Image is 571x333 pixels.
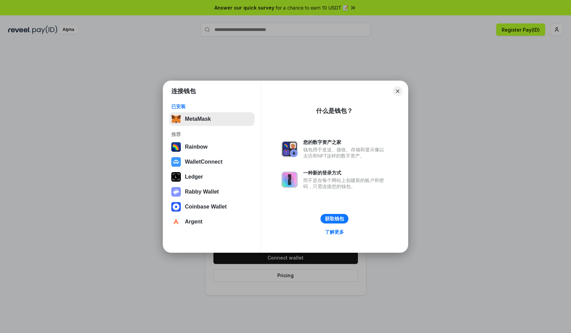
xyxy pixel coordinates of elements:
[393,86,402,96] button: Close
[171,114,181,124] img: svg+xml,%3Csvg%20fill%3D%22none%22%20height%3D%2233%22%20viewBox%3D%220%200%2035%2033%22%20width%...
[185,174,203,180] div: Ledger
[169,215,255,229] button: Argent
[281,141,298,157] img: svg+xml,%3Csvg%20xmlns%3D%22http%3A%2F%2Fwww.w3.org%2F2000%2Fsvg%22%20fill%3D%22none%22%20viewBox...
[281,171,298,188] img: svg+xml,%3Csvg%20xmlns%3D%22http%3A%2F%2Fwww.w3.org%2F2000%2Fsvg%22%20fill%3D%22none%22%20viewBox...
[171,202,181,212] img: svg+xml,%3Csvg%20width%3D%2228%22%20height%3D%2228%22%20viewBox%3D%220%200%2028%2028%22%20fill%3D...
[321,228,348,236] a: 了解更多
[169,112,255,126] button: MetaMask
[185,144,208,150] div: Rainbow
[303,147,387,159] div: 钱包用于发送、接收、存储和显示像以太坊和NFT这样的数字资产。
[303,170,387,176] div: 一种新的登录方式
[185,116,211,122] div: MetaMask
[171,103,253,110] div: 已安装
[169,155,255,169] button: WalletConnect
[171,187,181,197] img: svg+xml,%3Csvg%20xmlns%3D%22http%3A%2F%2Fwww.w3.org%2F2000%2Fsvg%22%20fill%3D%22none%22%20viewBox...
[171,217,181,227] img: svg+xml,%3Csvg%20width%3D%2228%22%20height%3D%2228%22%20viewBox%3D%220%200%2028%2028%22%20fill%3D...
[171,87,196,95] h1: 连接钱包
[325,229,344,235] div: 了解更多
[171,131,253,137] div: 推荐
[316,107,353,115] div: 什么是钱包？
[169,185,255,199] button: Rabby Wallet
[303,139,387,145] div: 您的数字资产之家
[185,159,223,165] div: WalletConnect
[171,157,181,167] img: svg+xml,%3Csvg%20width%3D%2228%22%20height%3D%2228%22%20viewBox%3D%220%200%2028%2028%22%20fill%3D...
[185,219,203,225] div: Argent
[171,172,181,182] img: svg+xml,%3Csvg%20xmlns%3D%22http%3A%2F%2Fwww.w3.org%2F2000%2Fsvg%22%20width%3D%2228%22%20height%3...
[169,170,255,184] button: Ledger
[171,142,181,152] img: svg+xml,%3Csvg%20width%3D%22120%22%20height%3D%22120%22%20viewBox%3D%220%200%20120%20120%22%20fil...
[169,200,255,214] button: Coinbase Wallet
[325,216,344,222] div: 获取钱包
[321,214,348,223] button: 获取钱包
[185,204,227,210] div: Coinbase Wallet
[185,189,219,195] div: Rabby Wallet
[303,177,387,189] div: 而不是在每个网站上创建新的账户和密码，只需连接您的钱包。
[169,140,255,154] button: Rainbow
